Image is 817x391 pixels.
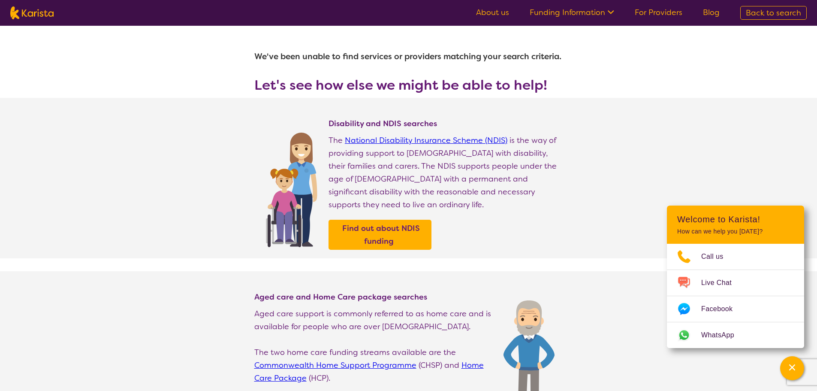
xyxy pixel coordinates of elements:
[667,244,804,348] ul: Choose channel
[329,134,563,211] p: The is the way of providing support to [DEMOGRAPHIC_DATA] with disability, their families and car...
[677,214,794,224] h2: Welcome to Karista!
[703,7,720,18] a: Blog
[701,276,742,289] span: Live Chat
[667,206,804,348] div: Channel Menu
[254,360,416,370] a: Commonwealth Home Support Programme
[530,7,614,18] a: Funding Information
[635,7,682,18] a: For Providers
[780,356,804,380] button: Channel Menu
[254,307,495,333] p: Aged care support is commonly referred to as home care and is available for people who are over [...
[701,303,743,315] span: Facebook
[677,228,794,235] p: How can we help you [DATE]?
[342,223,420,246] b: Find out about NDIS funding
[476,7,509,18] a: About us
[331,222,429,248] a: Find out about NDIS funding
[701,329,745,342] span: WhatsApp
[667,322,804,348] a: Web link opens in a new tab.
[263,127,320,247] img: Find NDIS and Disability services and providers
[701,250,734,263] span: Call us
[254,346,495,385] p: The two home care funding streams available are the (CHSP) and (HCP).
[345,135,507,145] a: National Disability Insurance Scheme (NDIS)
[329,118,563,129] h4: Disability and NDIS searches
[254,46,563,67] h1: We've been unable to find services or providers matching your search criteria.
[254,292,495,302] h4: Aged care and Home Care package searches
[254,77,563,93] h3: Let's see how else we might be able to help!
[10,6,54,19] img: Karista logo
[746,8,801,18] span: Back to search
[740,6,807,20] a: Back to search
